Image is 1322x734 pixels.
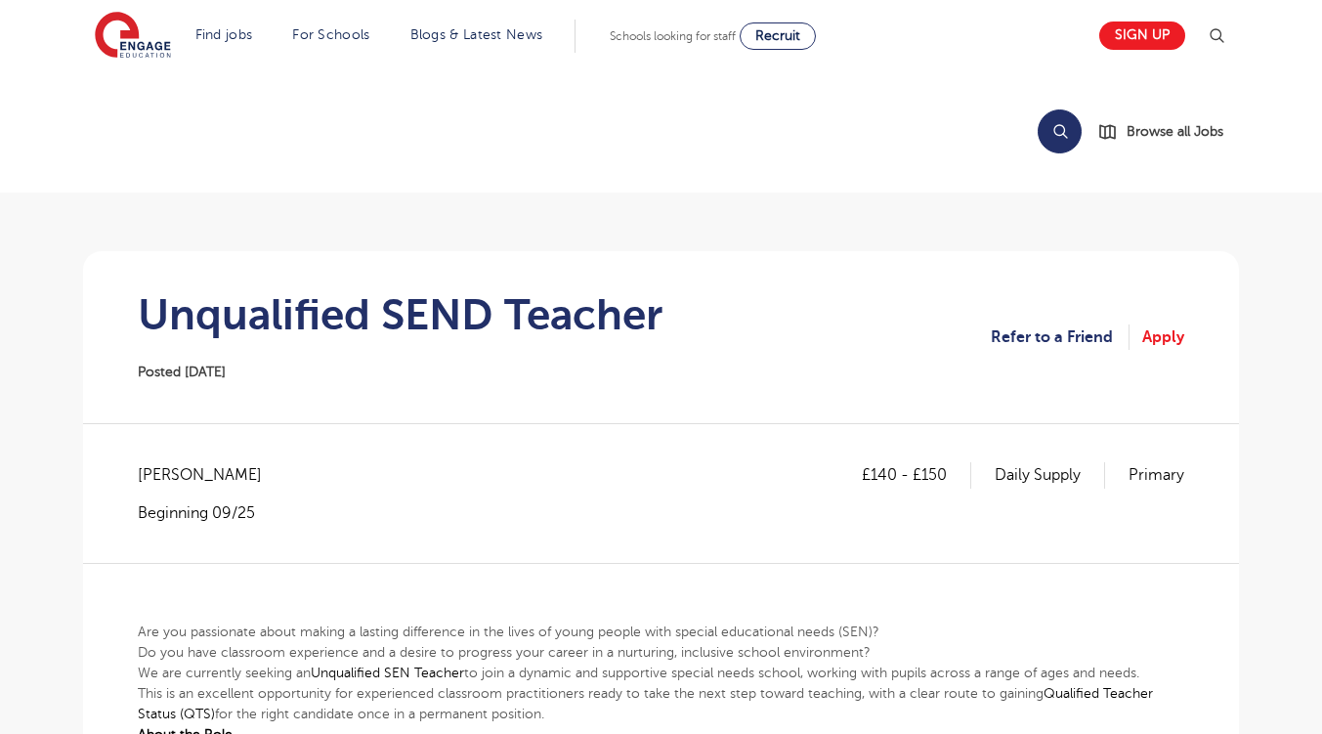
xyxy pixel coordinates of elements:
a: For Schools [292,27,369,42]
p: Daily Supply [995,462,1105,488]
a: Browse all Jobs [1097,120,1239,143]
span: Recruit [755,28,800,43]
a: Find jobs [195,27,253,42]
p: Beginning 09/25 [138,502,281,524]
a: Recruit [740,22,816,50]
p: We are currently seeking an to join a dynamic and supportive special needs school, working with p... [138,663,1184,683]
a: Sign up [1099,22,1185,50]
p: Primary [1129,462,1184,488]
img: Engage Education [95,12,171,61]
span: Posted [DATE] [138,365,226,379]
p: £140 - £150 [862,462,971,488]
a: Refer to a Friend [991,324,1130,350]
p: This is an excellent opportunity for experienced classroom practitioners ready to take the next s... [138,683,1184,724]
a: Blogs & Latest News [410,27,543,42]
span: Unqualified SEN Teacher [311,666,464,680]
span: Browse all Jobs [1127,120,1223,143]
a: Apply [1142,324,1184,350]
span: [PERSON_NAME] [138,462,281,488]
p: Do you have classroom experience and a desire to progress your career in a nurturing, inclusive s... [138,642,1184,663]
button: Search [1038,109,1082,153]
h1: Unqualified SEND Teacher [138,290,662,339]
span: Schools looking for staff [610,29,736,43]
p: Are you passionate about making a lasting difference in the lives of young people with special ed... [138,622,1184,642]
span: Qualified Teacher Status (QTS) [138,686,1153,721]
